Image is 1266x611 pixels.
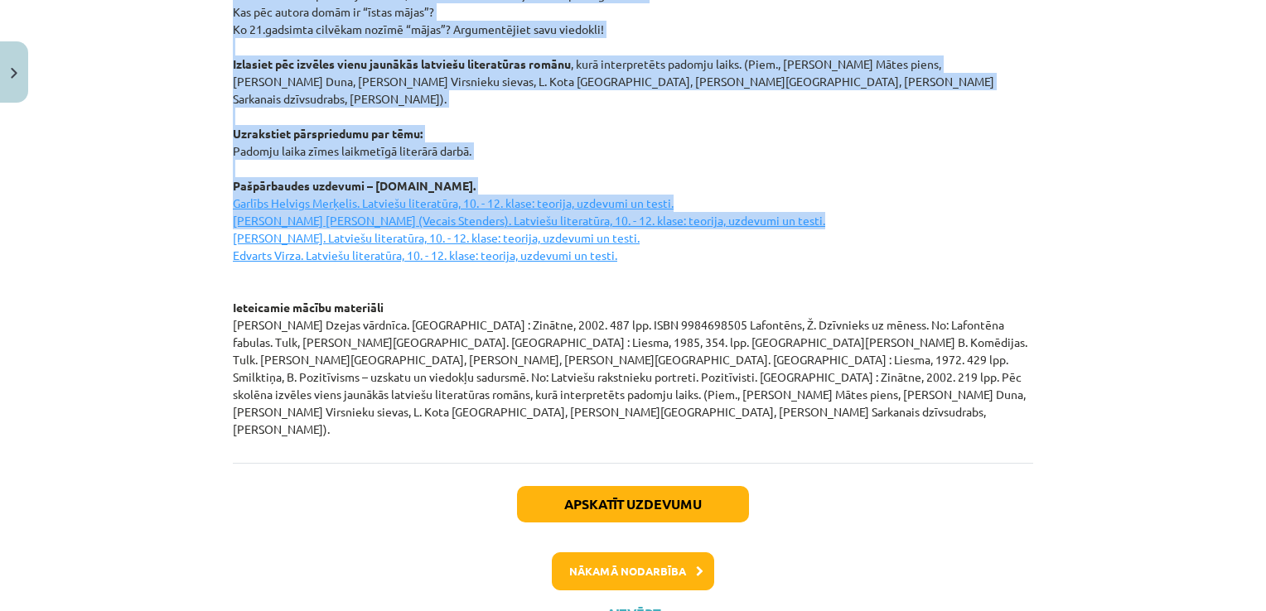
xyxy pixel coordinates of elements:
[233,195,825,262] u: Garlībs Helvigs Merķelis. Latviešu literatūra, 10. - 12. klase: teorija, uzdevumi un testi. [PERS...
[233,126,423,141] strong: Uzrakstiet pārspriedumu par tēmu:
[233,56,571,71] strong: Izlasiet pēc izvēles vienu jaunākās latviešu literatūras romānu
[233,178,476,193] strong: Pašpārbaudes uzdevumi – [DOMAIN_NAME].
[11,68,17,79] img: icon-close-lesson-0947bae3869378f0d4975bcd49f059093ad1ed9edebbc8119c70593378902aed.svg
[233,300,384,315] strong: Ieteicamie mācību materiāli
[517,486,749,522] button: Apskatīt uzdevumu
[552,552,714,590] button: Nākamā nodarbība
